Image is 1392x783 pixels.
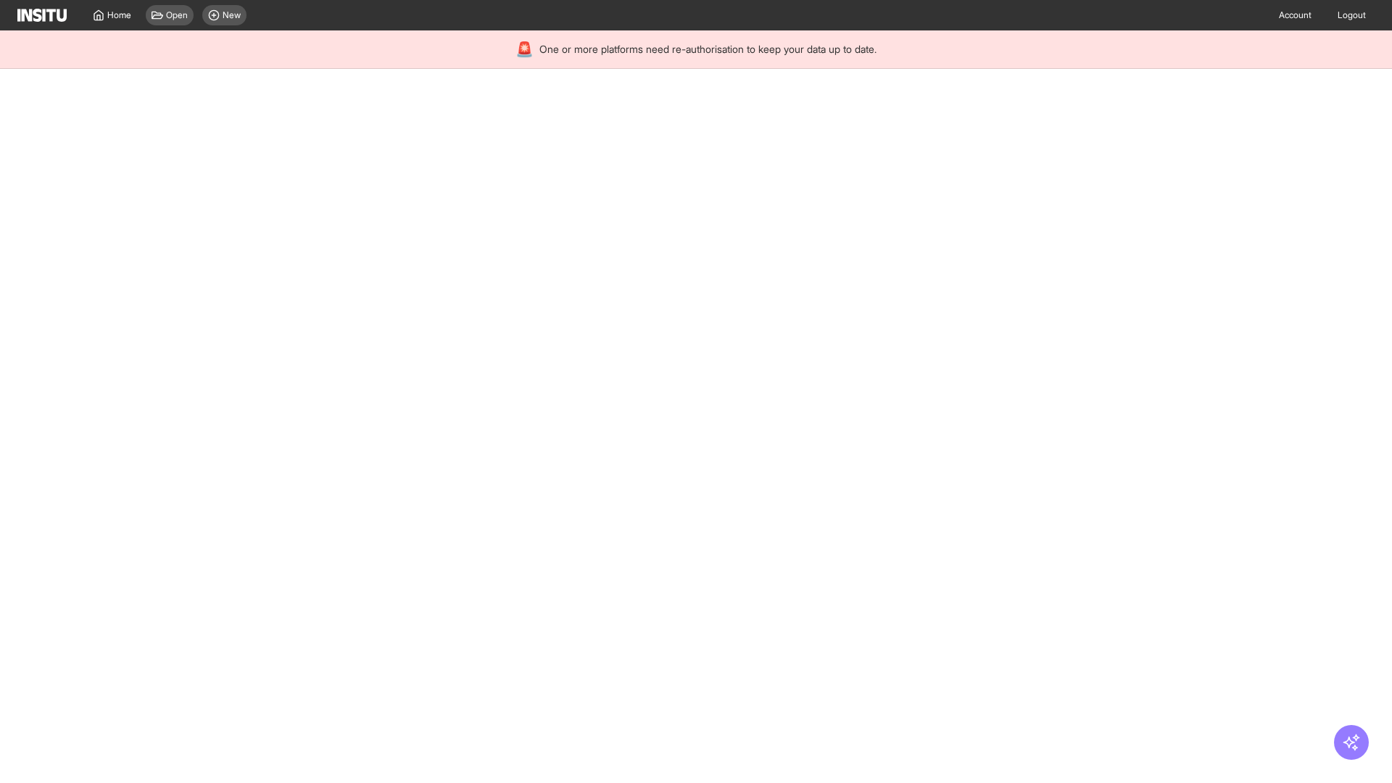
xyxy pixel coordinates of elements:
[166,9,188,21] span: Open
[515,39,534,59] div: 🚨
[539,42,877,57] span: One or more platforms need re-authorisation to keep your data up to date.
[17,9,67,22] img: Logo
[107,9,131,21] span: Home
[223,9,241,21] span: New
